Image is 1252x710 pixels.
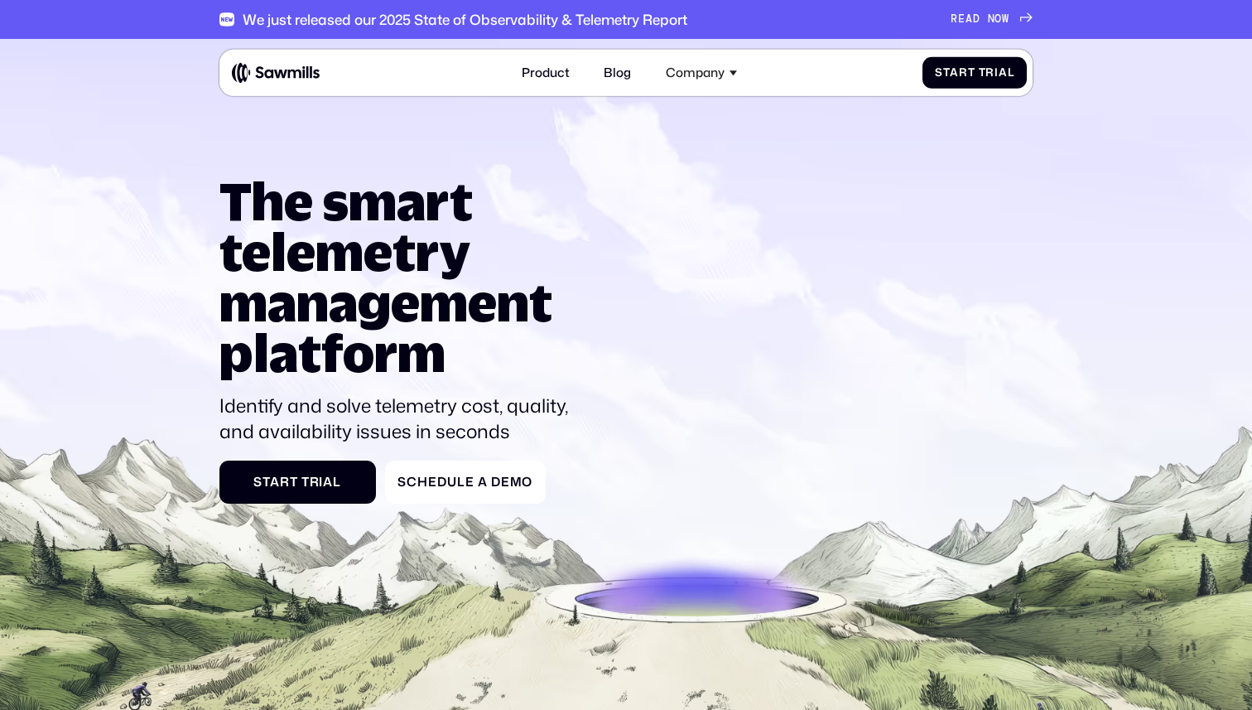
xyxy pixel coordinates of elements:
[232,475,364,490] div: Start Trial
[513,56,580,90] a: Product
[951,12,1033,26] a: READ NOW
[219,393,582,446] p: Identify and solve telemetry cost, quality, and availability issues in seconds
[397,475,532,490] div: Schedule a Demo
[219,461,376,504] a: Start Trial
[243,11,687,27] div: We just released our 2025 State of Observability & Telemetry Report
[595,56,641,90] a: Blog
[219,176,582,379] h1: The smart telemetry management platform
[935,66,1014,80] div: Start Trial
[951,12,1009,26] div: READ NOW
[922,57,1026,89] a: Start Trial
[666,65,725,80] div: Company
[385,461,546,504] a: Schedule a Demo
